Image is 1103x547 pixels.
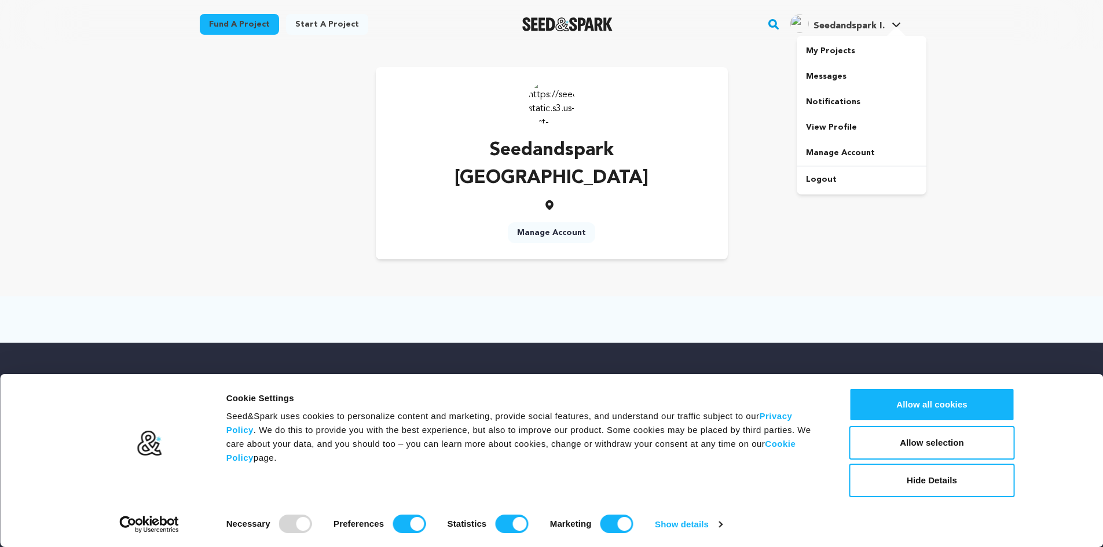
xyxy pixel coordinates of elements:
[797,140,926,166] a: Manage Account
[226,519,270,528] strong: Necessary
[529,79,575,125] img: https://seedandspark-static.s3.us-east-2.amazonaws.com/images/User/002/310/880/medium/ACg8ocLxswV...
[394,137,709,192] p: Seedandspark [GEOGRAPHIC_DATA]
[508,222,595,243] a: Manage Account
[226,409,823,465] div: Seed&Spark uses cookies to personalize content and marketing, provide social features, and unders...
[788,12,903,33] a: Seedandspark I.'s Profile
[98,516,200,533] a: Usercentrics Cookiebot - opens in a new window
[849,388,1015,421] button: Allow all cookies
[550,519,592,528] strong: Marketing
[797,64,926,89] a: Messages
[797,115,926,140] a: View Profile
[790,14,885,33] div: Seedandspark I.'s Profile
[797,38,926,64] a: My Projects
[849,464,1015,497] button: Hide Details
[448,519,487,528] strong: Statistics
[286,14,368,35] a: Start a project
[790,14,809,33] img: ACg8ocLxswVrMtM44c-ho3lvKPjkk8OeYT8Cbgaf_5ILqX-32H1DoA=s96-c
[334,519,384,528] strong: Preferences
[655,516,722,533] a: Show details
[136,430,162,457] img: logo
[797,89,926,115] a: Notifications
[522,17,613,31] img: Seed&Spark Logo Dark Mode
[522,17,613,31] a: Seed&Spark Homepage
[200,14,279,35] a: Fund a project
[797,167,926,192] a: Logout
[813,21,885,31] span: Seedandspark I.
[849,426,1015,460] button: Allow selection
[226,391,823,405] div: Cookie Settings
[788,12,903,36] span: Seedandspark I.'s Profile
